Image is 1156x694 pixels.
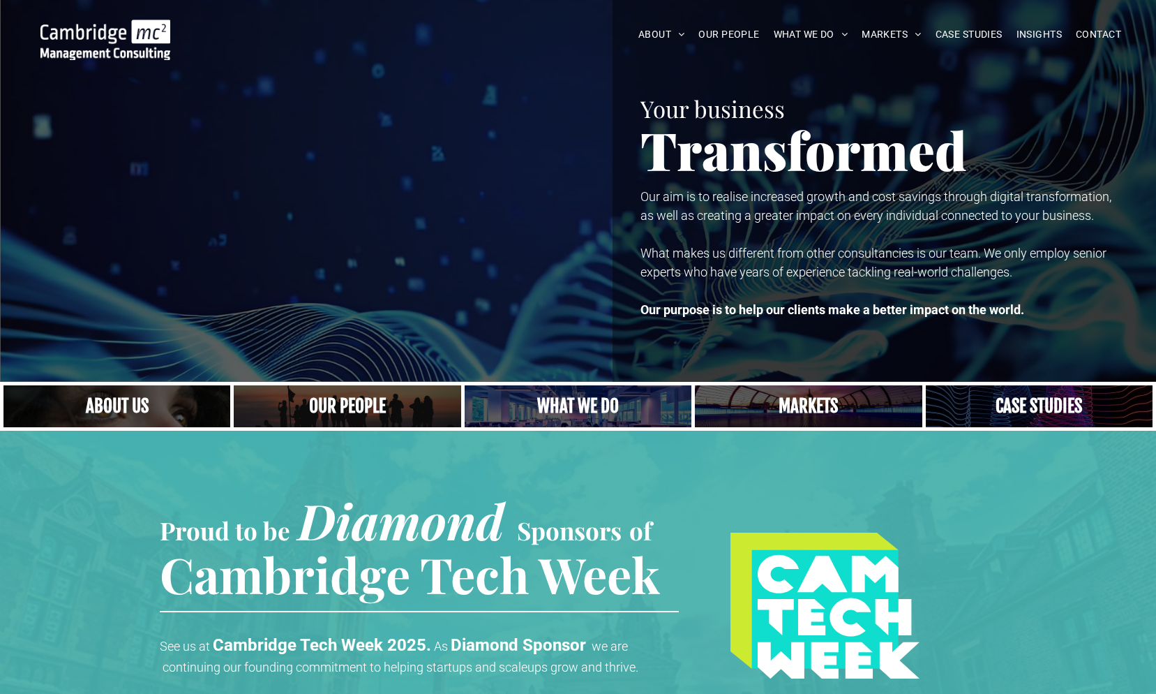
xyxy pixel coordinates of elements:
[517,514,622,547] span: Sponsors
[40,20,170,60] img: Go to Homepage
[1009,24,1069,45] a: INSIGHTS
[691,24,766,45] a: OUR PEOPLE
[730,533,920,679] img: #CAMTECHWEEK logo, Procurement
[234,385,460,427] a: A crowd in silhouette at sunset, on a rise or lookout point
[767,24,855,45] a: WHAT WE DO
[592,639,628,654] span: we are
[451,635,586,655] strong: Diamond Sponsor
[640,115,967,184] span: Transformed
[695,385,922,427] a: Our Markets | Cambridge Management Consulting
[434,639,448,654] span: As
[929,24,1009,45] a: CASE STUDIES
[465,385,691,427] a: A yoga teacher lifting his whole body off the ground in the peacock pose
[40,22,170,36] a: Your Business Transformed | Cambridge Management Consulting
[631,24,692,45] a: ABOUT
[160,541,660,607] span: Cambridge Tech Week
[1069,24,1128,45] a: CONTACT
[855,24,928,45] a: MARKETS
[163,660,638,674] span: continuing our founding commitment to helping startups and scaleups grow and thrive.
[640,189,1111,223] span: Our aim is to realise increased growth and cost savings through digital transformation, as well a...
[213,635,431,655] strong: Cambridge Tech Week 2025.
[640,246,1106,279] span: What makes us different from other consultancies is our team. We only employ senior experts who h...
[640,302,1024,317] strong: Our purpose is to help our clients make a better impact on the world.
[298,487,504,553] span: Diamond
[160,639,210,654] span: See us at
[3,385,230,427] a: Close up of woman's face, centered on her eyes
[629,514,652,547] span: of
[926,385,1153,427] a: CASE STUDIES | See an Overview of All Our Case Studies | Cambridge Management Consulting
[160,514,290,547] span: Proud to be
[640,93,785,124] span: Your business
